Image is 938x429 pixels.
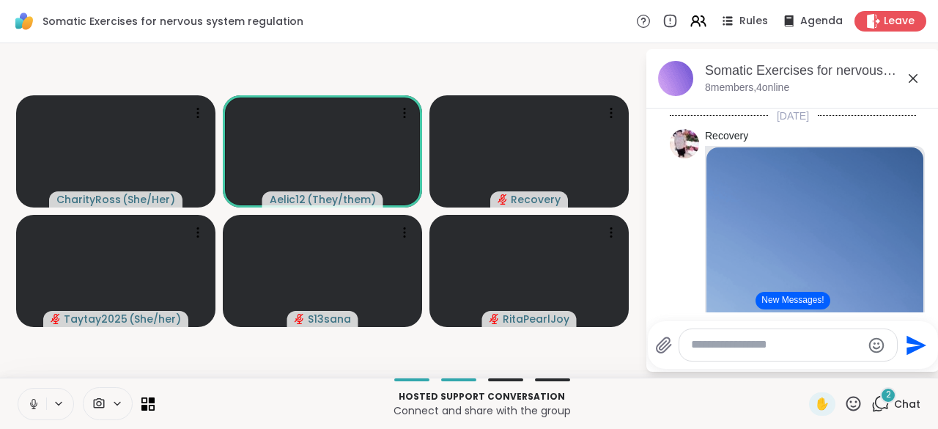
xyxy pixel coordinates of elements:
[56,192,121,207] span: CharityRoss
[270,192,306,207] span: Aelic12
[756,292,830,309] button: New Messages!
[706,147,923,330] img: Morning Poetry discovery (day time) with recovery
[898,329,931,362] button: Send
[122,192,175,207] span: ( She/Her )
[739,14,768,29] span: Rules
[307,192,376,207] span: ( They/them )
[64,312,128,326] span: Taytay2025
[658,61,693,96] img: Somatic Exercises for nervous system regulation, Sep 15
[490,314,500,324] span: audio-muted
[43,14,303,29] span: Somatic Exercises for nervous system regulation
[129,312,181,326] span: ( She/her )
[12,9,37,34] img: ShareWell Logomark
[705,62,928,80] div: Somatic Exercises for nervous system regulation, [DATE]
[705,81,789,95] p: 8 members, 4 online
[800,14,843,29] span: Agenda
[768,109,818,123] span: [DATE]
[884,14,915,29] span: Leave
[163,403,800,418] p: Connect and share with the group
[295,314,305,324] span: audio-muted
[511,192,561,207] span: Recovery
[498,194,508,205] span: audio-muted
[868,337,885,354] button: Emoji picker
[51,314,61,324] span: audio-muted
[691,337,862,353] textarea: Type your message
[308,312,351,326] span: S13sana
[894,397,920,411] span: Chat
[886,389,891,401] span: 2
[815,395,830,413] span: ✋
[670,129,699,158] img: https://sharewell-space-live.sfo3.digitaloceanspaces.com/user-generated/c703a1d2-29a7-4d77-aef4-3...
[163,390,800,403] p: Hosted support conversation
[705,129,748,144] a: Recovery
[503,312,569,326] span: RitaPearlJoy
